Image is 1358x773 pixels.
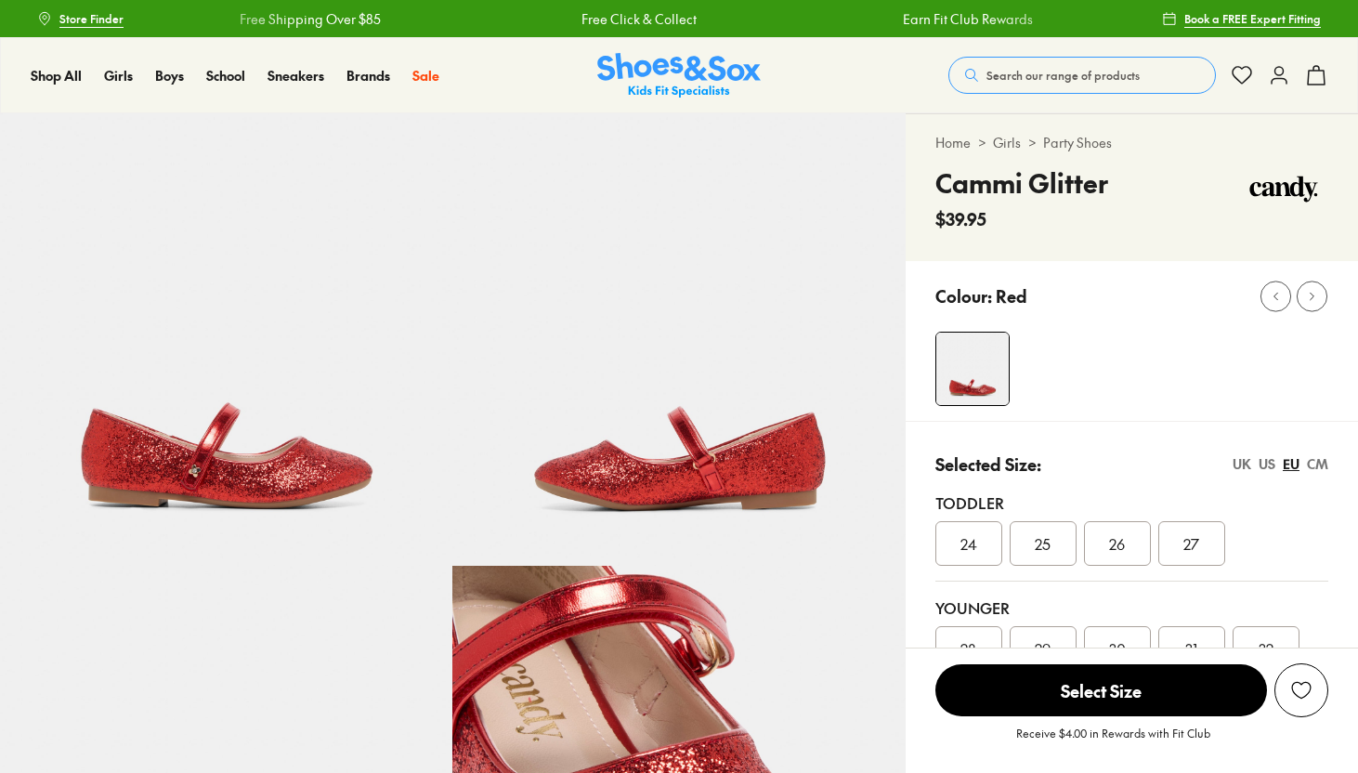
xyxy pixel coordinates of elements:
[936,333,1009,405] img: 4-558122_1
[935,133,1328,152] div: > >
[1035,532,1051,555] span: 25
[597,53,761,98] a: Shoes & Sox
[948,57,1216,94] button: Search our range of products
[239,9,380,29] a: Free Shipping Over $85
[1183,532,1199,555] span: 27
[935,164,1108,203] h4: Cammi Glitter
[902,9,1032,29] a: Earn Fit Club Rewards
[1035,637,1051,660] span: 29
[104,66,133,85] a: Girls
[1184,10,1321,27] span: Book a FREE Expert Fitting
[960,637,976,660] span: 28
[986,67,1140,84] span: Search our range of products
[206,66,245,85] a: School
[1259,454,1275,474] div: US
[59,10,124,27] span: Store Finder
[1239,164,1328,219] img: Vendor logo
[155,66,184,85] a: Boys
[935,452,1041,477] p: Selected Size:
[1274,663,1328,717] button: Add to Wishlist
[1016,725,1210,758] p: Receive $4.00 in Rewards with Fit Club
[37,2,124,35] a: Store Finder
[1043,133,1112,152] a: Party Shoes
[1185,637,1197,660] span: 31
[1259,637,1273,660] span: 32
[960,532,977,555] span: 24
[1109,532,1125,555] span: 26
[1162,2,1321,35] a: Book a FREE Expert Fitting
[996,283,1027,308] p: Red
[1307,454,1328,474] div: CM
[993,133,1021,152] a: Girls
[597,53,761,98] img: SNS_Logo_Responsive.svg
[935,664,1267,716] span: Select Size
[31,66,82,85] a: Shop All
[581,9,696,29] a: Free Click & Collect
[1109,637,1126,660] span: 30
[935,663,1267,717] button: Select Size
[1233,454,1251,474] div: UK
[935,206,986,231] span: $39.95
[935,133,971,152] a: Home
[268,66,324,85] a: Sneakers
[346,66,390,85] a: Brands
[935,596,1328,619] div: Younger
[935,283,992,308] p: Colour:
[1283,454,1299,474] div: EU
[412,66,439,85] a: Sale
[935,491,1328,514] div: Toddler
[452,113,905,566] img: 5-558123_1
